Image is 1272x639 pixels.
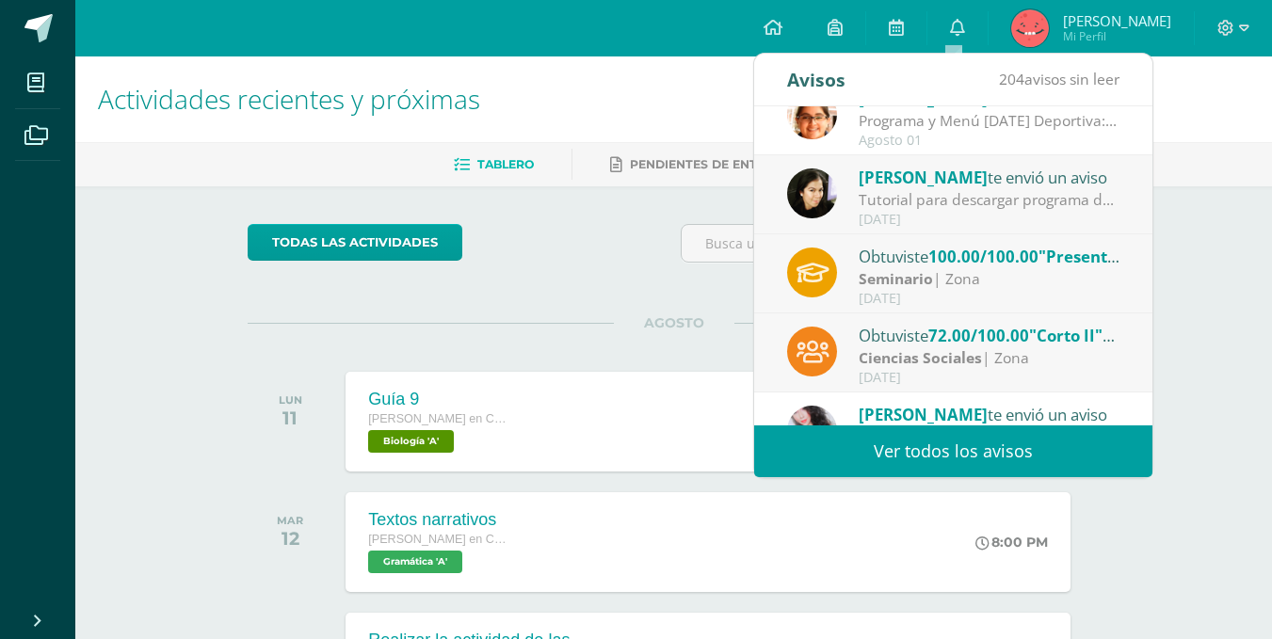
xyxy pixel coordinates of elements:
[787,168,837,218] img: 816955a6d5bcaf77421aadecd6e2399d.png
[975,534,1048,551] div: 8:00 PM
[610,150,791,180] a: Pendientes de entrega
[368,551,462,573] span: Gramática 'A'
[859,347,982,368] strong: Ciencias Sociales
[999,69,1119,89] span: avisos sin leer
[859,189,1120,211] div: Tutorial para descargar programa de Evaluación del Mineduc: Buenas tardes alumnos y padres de fam...
[1063,11,1171,30] span: [PERSON_NAME]
[368,533,509,546] span: [PERSON_NAME] en CCLL en Diseño Grafico
[682,225,1099,262] input: Busca una actividad próxima aquí...
[859,402,1120,426] div: te envió un aviso
[277,527,303,550] div: 12
[859,404,988,425] span: [PERSON_NAME]
[98,81,480,117] span: Actividades recientes y próximas
[614,314,734,331] span: AGOSTO
[859,167,988,188] span: [PERSON_NAME]
[368,430,454,453] span: Biología 'A'
[454,150,534,180] a: Tablero
[859,165,1120,189] div: te envió un aviso
[859,212,1120,228] div: [DATE]
[787,54,845,105] div: Avisos
[1063,28,1171,44] span: Mi Perfil
[859,268,1120,290] div: | Zona
[630,157,791,171] span: Pendientes de entrega
[859,347,1120,369] div: | Zona
[1011,9,1049,47] img: ce3481198234839f86e7f1545ed07784.png
[859,370,1120,386] div: [DATE]
[277,514,303,527] div: MAR
[859,268,933,289] strong: Seminario
[859,244,1120,268] div: Obtuviste en
[368,510,509,530] div: Textos narrativos
[787,406,837,455] img: de00e5df6452eeb3b104b8712ab95a0d.png
[248,224,462,261] a: todas las Actividades
[368,390,509,409] div: Guía 9
[859,323,1120,347] div: Obtuviste en
[859,110,1120,132] div: Programa y Menú Mañana Deportiva: Buenos días Padres de Familia y Alumnos: mandamos adjunto como ...
[368,412,509,425] span: [PERSON_NAME] en CCLL en Diseño Grafico
[859,133,1120,149] div: Agosto 01
[279,407,302,429] div: 11
[999,69,1024,89] span: 204
[787,89,837,139] img: fc85df90bfeed59e7900768220bd73e5.png
[928,246,1039,267] span: 100.00/100.00
[477,157,534,171] span: Tablero
[754,425,1152,477] a: Ver todos los avisos
[279,393,302,407] div: LUN
[859,291,1120,307] div: [DATE]
[928,325,1029,346] span: 72.00/100.00
[1029,325,1115,346] span: "Corto II"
